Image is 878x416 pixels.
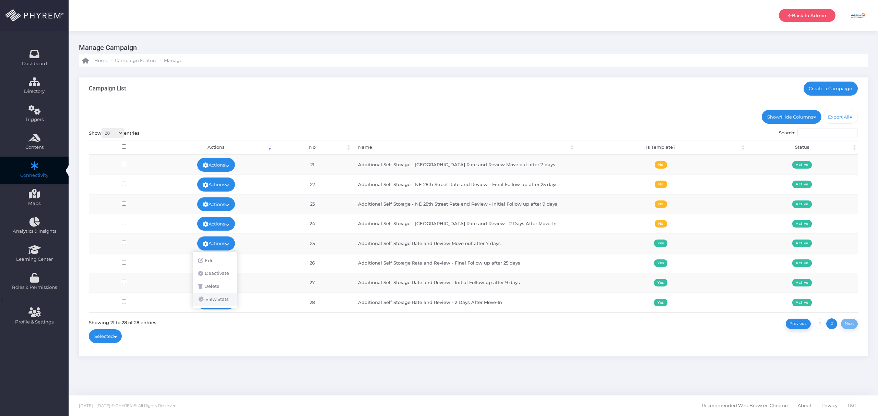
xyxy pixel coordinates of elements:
li: - [159,57,163,64]
a: 2 [826,318,837,329]
span: Roles & Permissions [4,284,64,291]
td: Additional Self Storage - NE 28th Street Rate and Review - Final Follow up after 25 days [352,174,576,194]
span: No [655,181,667,188]
td: 28 [273,292,352,312]
span: Maps [28,200,40,207]
a: Previous [786,319,811,329]
td: 26 [273,253,352,273]
span: T&C [847,399,856,413]
a: Delete [193,280,237,293]
td: Additional Self Storage - [GEOGRAPHIC_DATA] Rate and Review - 2 Days After Move-In [352,214,576,233]
a: Manage [164,54,182,67]
a: Back to Admin [779,9,835,22]
span: Active [792,279,812,286]
td: Additional Self Storage - NE 28th Street Rate and Review - Initial Follow up after 9 days [352,194,576,214]
span: Content [4,144,64,151]
span: No [655,200,667,208]
td: Additional Self Storage Rate and Review Move out after 7 days [352,233,576,253]
td: 25 [273,233,352,253]
a: Actions [197,217,235,231]
a: Show/Hide Columns [762,110,821,124]
a: Campaign Feature [115,54,157,67]
span: [DATE] - [DATE] © PHYREM®. All Rights Reserved. [79,403,177,408]
a: Actions [197,158,235,172]
a: T&C [847,395,856,416]
span: Active [792,240,812,247]
td: 24 [273,214,352,233]
select: Showentries [102,128,124,138]
a: Home [82,54,108,67]
span: Active [792,181,812,188]
label: Show entries [89,128,140,138]
h3: Manage Campaign [79,41,863,54]
span: Learning Center [4,256,64,263]
a: About [798,395,811,416]
span: No [655,220,667,228]
span: Recommended Web Browser: Chrome [702,399,788,413]
span: Yes [654,299,667,306]
th: Status: activate to sort column ascending [746,140,858,155]
a: View Stats [193,293,237,306]
td: 22 [273,174,352,194]
a: Actions [197,178,235,191]
input: Search: [797,128,858,138]
td: 27 [273,273,352,292]
span: Triggers [4,116,64,123]
a: Actions [197,197,235,211]
span: Active [792,259,812,267]
label: Search: [779,128,858,138]
div: Showing 21 to 28 of 28 entries [89,317,156,326]
th: Name: activate to sort column ascending [352,140,576,155]
a: Deactivate [193,267,237,280]
a: 1 [815,318,826,329]
span: Yes [654,279,667,286]
span: No [655,161,667,169]
td: Additional Self Storage Rate and Review - Initial Follow up after 9 days [352,273,576,292]
span: Profile & Settings [15,319,54,326]
span: Yes [654,240,667,247]
a: Export All [823,110,858,124]
a: Create a Campaign [804,82,858,95]
span: Directory [4,88,64,95]
a: Edit [193,254,237,267]
a: Selected [89,329,122,343]
span: Campaign Feature [115,57,157,64]
span: About [798,399,811,413]
span: Active [792,161,812,169]
span: Manage [164,57,182,64]
td: 23 [273,194,352,214]
span: Home [94,57,108,64]
span: Active [792,299,812,306]
h3: Campaign List [89,85,126,92]
a: Recommended Web Browser: Chrome [702,395,788,416]
th: Is Template?: activate to sort column ascending [575,140,746,155]
td: Additional Self Storage Rate and Review - 2 Days After Move-In [352,292,576,312]
th: Actions [159,140,273,155]
li: - [110,57,114,64]
td: Additional Self Storage - [GEOGRAPHIC_DATA] Rate and Review Move out after 7 days [352,155,576,174]
span: Dashboard [22,60,47,67]
span: Yes [654,259,667,267]
span: Analytics & Insights [4,228,64,235]
td: 21 [273,155,352,174]
span: Active [792,220,812,228]
th: No: activate to sort column ascending [273,140,352,155]
span: Connectivity [4,172,64,179]
a: Actions [197,236,235,250]
a: Privacy [821,395,838,416]
span: Privacy [821,399,838,413]
span: Active [792,200,812,208]
td: Additional Self Storage Rate and Review - Final Follow up after 25 days [352,253,576,273]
